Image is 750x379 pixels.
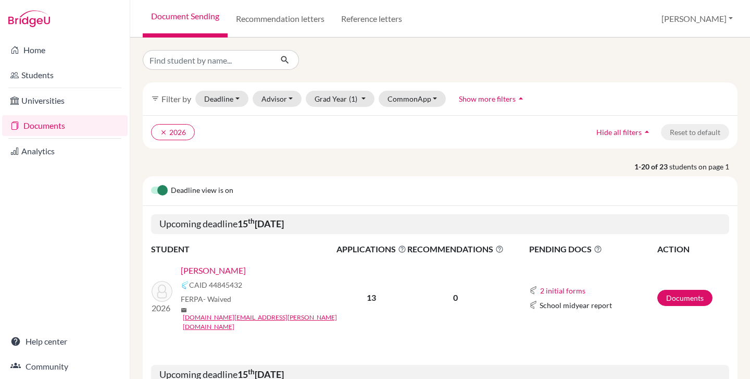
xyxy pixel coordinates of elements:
a: Students [2,65,128,85]
button: Advisor [253,91,302,107]
span: RECOMMENDATIONS [407,243,504,255]
button: 2 initial forms [540,285,586,297]
span: students on page 1 [669,161,737,172]
img: Bridge-U [8,10,50,27]
span: School midyear report [540,300,612,311]
span: - Waived [203,295,231,303]
button: Hide all filtersarrow_drop_up [587,124,661,140]
button: clear2026 [151,124,195,140]
img: Common App logo [181,281,189,289]
button: Deadline [195,91,248,107]
a: Analytics [2,141,128,162]
sup: th [248,368,255,376]
span: PENDING DOCS [529,243,656,255]
button: Reset to default [661,124,729,140]
b: 13 [367,292,376,302]
a: Documents [2,115,128,136]
i: arrow_drop_up [516,93,526,104]
button: [PERSON_NAME] [657,9,737,29]
a: [DOMAIN_NAME][EMAIL_ADDRESS][PERSON_NAME][DOMAIN_NAME] [183,313,343,332]
i: clear [160,129,167,136]
sup: th [248,217,255,225]
img: Kim, Jihwan [152,281,172,302]
img: Common App logo [529,286,537,295]
a: Help center [2,331,128,352]
span: mail [181,307,187,313]
p: 0 [407,291,504,304]
strong: 1-20 of 23 [634,161,669,172]
a: [PERSON_NAME] [181,264,246,277]
span: FERPA [181,294,231,304]
a: Documents [657,290,712,306]
span: (1) [349,94,357,103]
span: Filter by [161,94,191,104]
a: Universities [2,90,128,111]
span: APPLICATIONS [336,243,406,255]
p: 2026 [152,302,172,314]
span: CAID 44845432 [189,279,242,290]
a: Home [2,40,128,60]
span: Hide all filters [596,128,642,137]
button: Show more filtersarrow_drop_up [450,91,535,107]
img: Common App logo [529,301,537,309]
button: CommonApp [379,91,446,107]
th: ACTION [657,242,729,256]
h5: Upcoming deadline [151,214,729,234]
span: Show more filters [459,94,516,103]
i: filter_list [151,94,159,103]
th: STUDENT [151,242,336,256]
i: arrow_drop_up [642,127,652,137]
a: Community [2,356,128,377]
input: Find student by name... [143,50,272,70]
span: Deadline view is on [171,185,233,197]
b: 15 [DATE] [238,218,284,229]
button: Grad Year(1) [306,91,374,107]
